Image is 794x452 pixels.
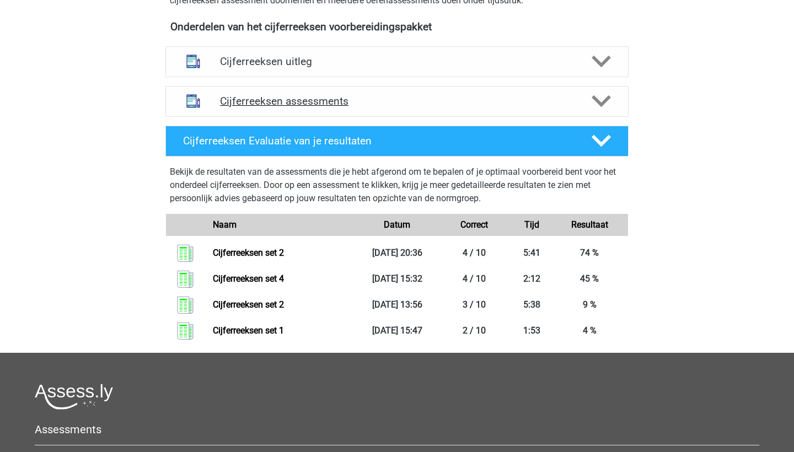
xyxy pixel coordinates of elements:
[358,218,436,232] div: Datum
[179,87,207,115] img: cijferreeksen assessments
[436,218,513,232] div: Correct
[161,126,633,157] a: Cijferreeksen Evaluatie van je resultaten
[161,46,633,77] a: uitleg Cijferreeksen uitleg
[213,299,284,310] a: Cijferreeksen set 2
[213,325,284,336] a: Cijferreeksen set 1
[205,218,358,232] div: Naam
[513,218,551,232] div: Tijd
[161,86,633,117] a: assessments Cijferreeksen assessments
[179,47,207,76] img: cijferreeksen uitleg
[551,218,628,232] div: Resultaat
[35,423,759,436] h5: Assessments
[213,273,284,284] a: Cijferreeksen set 4
[220,95,574,107] h4: Cijferreeksen assessments
[35,384,113,410] img: Assessly logo
[213,247,284,258] a: Cijferreeksen set 2
[170,165,624,205] p: Bekijk de resultaten van de assessments die je hebt afgerond om te bepalen of je optimaal voorber...
[220,55,574,68] h4: Cijferreeksen uitleg
[183,134,574,147] h4: Cijferreeksen Evaluatie van je resultaten
[170,20,624,33] h4: Onderdelen van het cijferreeksen voorbereidingspakket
